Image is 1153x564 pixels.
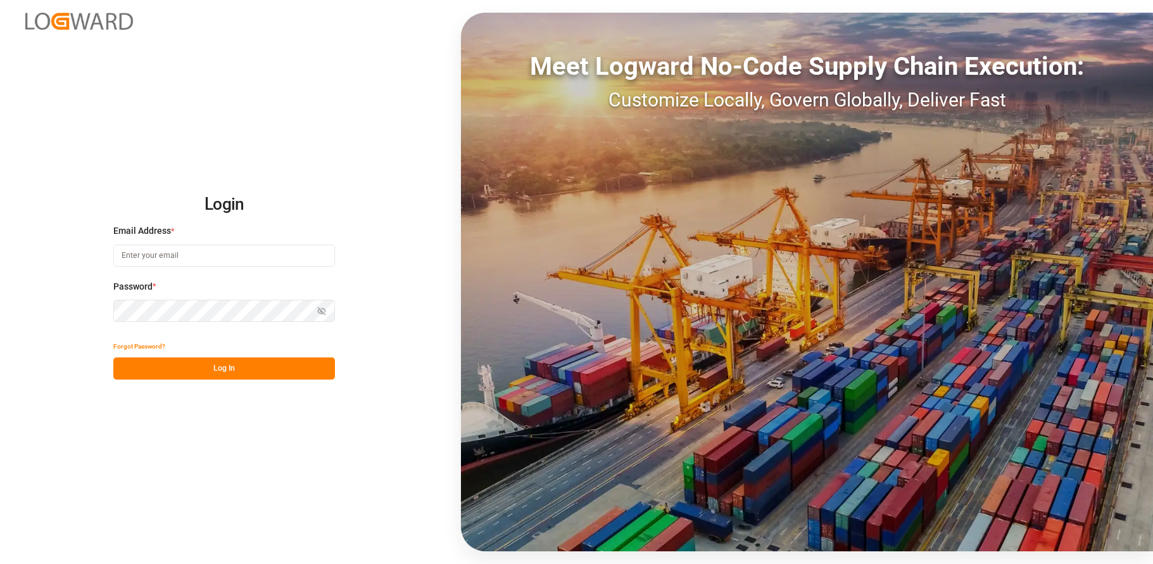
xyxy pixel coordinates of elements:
[461,86,1153,114] div: Customize Locally, Govern Globally, Deliver Fast
[113,245,335,267] input: Enter your email
[25,13,133,30] img: Logward_new_orange.png
[113,335,165,357] button: Forgot Password?
[113,184,335,225] h2: Login
[113,357,335,380] button: Log In
[113,280,153,293] span: Password
[113,224,171,238] span: Email Address
[461,48,1153,86] div: Meet Logward No-Code Supply Chain Execution:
